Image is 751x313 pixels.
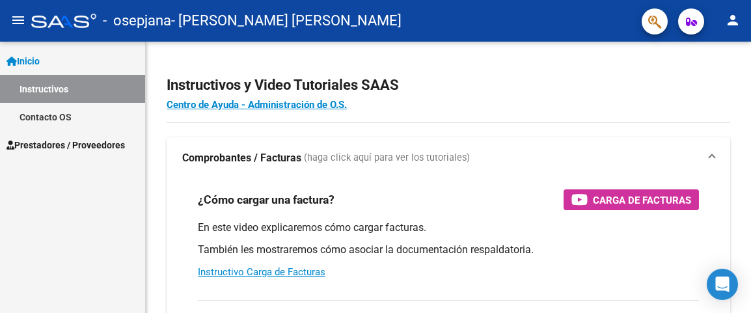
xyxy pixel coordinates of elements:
[7,54,40,68] span: Inicio
[198,266,325,278] a: Instructivo Carga de Facturas
[182,151,301,165] strong: Comprobantes / Facturas
[7,138,125,152] span: Prestadores / Proveedores
[725,12,741,28] mat-icon: person
[10,12,26,28] mat-icon: menu
[564,189,699,210] button: Carga de Facturas
[171,7,402,35] span: - [PERSON_NAME] [PERSON_NAME]
[198,221,699,235] p: En este video explicaremos cómo cargar facturas.
[198,191,335,209] h3: ¿Cómo cargar una factura?
[198,243,699,257] p: También les mostraremos cómo asociar la documentación respaldatoria.
[707,269,738,300] div: Open Intercom Messenger
[167,137,730,179] mat-expansion-panel-header: Comprobantes / Facturas (haga click aquí para ver los tutoriales)
[103,7,171,35] span: - osepjana
[167,99,347,111] a: Centro de Ayuda - Administración de O.S.
[167,73,730,98] h2: Instructivos y Video Tutoriales SAAS
[304,151,470,165] span: (haga click aquí para ver los tutoriales)
[593,192,691,208] span: Carga de Facturas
